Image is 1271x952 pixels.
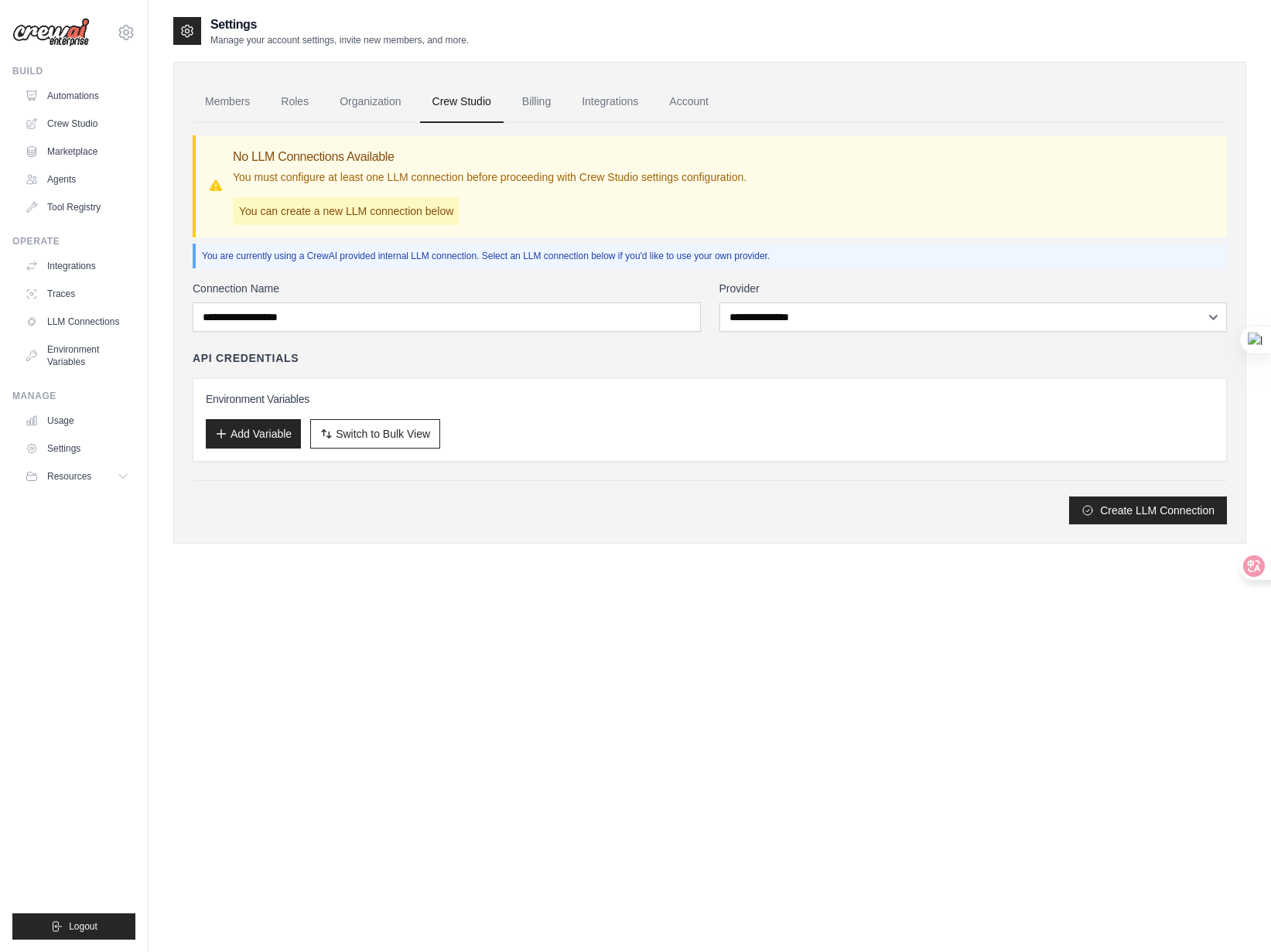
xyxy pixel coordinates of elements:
[19,254,135,278] a: Integrations
[12,913,135,940] button: Logout
[420,81,504,123] a: Crew Studio
[210,15,469,34] h2: Settings
[206,419,301,449] button: Add Variable
[233,148,747,166] h3: No LLM Connections Available
[19,167,135,192] a: Agents
[719,281,1228,296] label: Provider
[310,419,440,449] button: Switch to Bulk View
[12,18,90,47] img: Logo
[19,84,135,108] a: Automations
[12,390,135,402] div: Manage
[19,139,135,164] a: Marketplace
[19,309,135,334] a: LLM Connections
[19,195,135,220] a: Tool Registry
[19,436,135,461] a: Settings
[193,81,262,123] a: Members
[47,470,91,483] span: Resources
[569,81,651,123] a: Integrations
[233,169,747,185] p: You must configure at least one LLM connection before proceeding with Crew Studio settings config...
[202,250,1221,262] p: You are currently using a CrewAI provided internal LLM connection. Select an LLM connection below...
[210,34,469,46] p: Manage your account settings, invite new members, and more.
[19,408,135,433] a: Usage
[510,81,563,123] a: Billing
[12,235,135,247] div: Operate
[327,81,413,123] a: Organization
[19,337,135,374] a: Environment Variables
[336,426,430,442] span: Switch to Bulk View
[268,81,321,123] a: Roles
[69,920,97,933] span: Logout
[1069,496,1227,524] button: Create LLM Connection
[193,350,299,366] h4: API Credentials
[12,65,135,77] div: Build
[657,81,721,123] a: Account
[19,464,135,489] button: Resources
[233,197,460,225] p: You can create a new LLM connection below
[19,111,135,136] a: Crew Studio
[19,282,135,306] a: Traces
[193,281,701,296] label: Connection Name
[206,391,1214,407] h3: Environment Variables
